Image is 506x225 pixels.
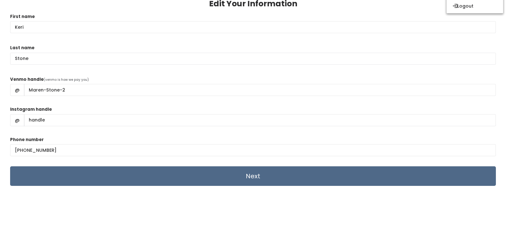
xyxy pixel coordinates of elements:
[10,137,44,143] label: Phone number
[10,114,24,126] span: @
[10,45,34,51] label: Last name
[24,84,496,96] input: handle
[44,77,89,82] span: (venmo is how we pay you)
[10,84,24,96] span: @
[10,14,35,20] label: First name
[10,144,496,156] input: (___) ___-____
[24,114,496,126] input: handle
[10,106,52,113] label: Instagram handle
[10,76,44,83] label: Venmo handle
[10,166,496,186] input: Next
[447,0,503,12] button: Logout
